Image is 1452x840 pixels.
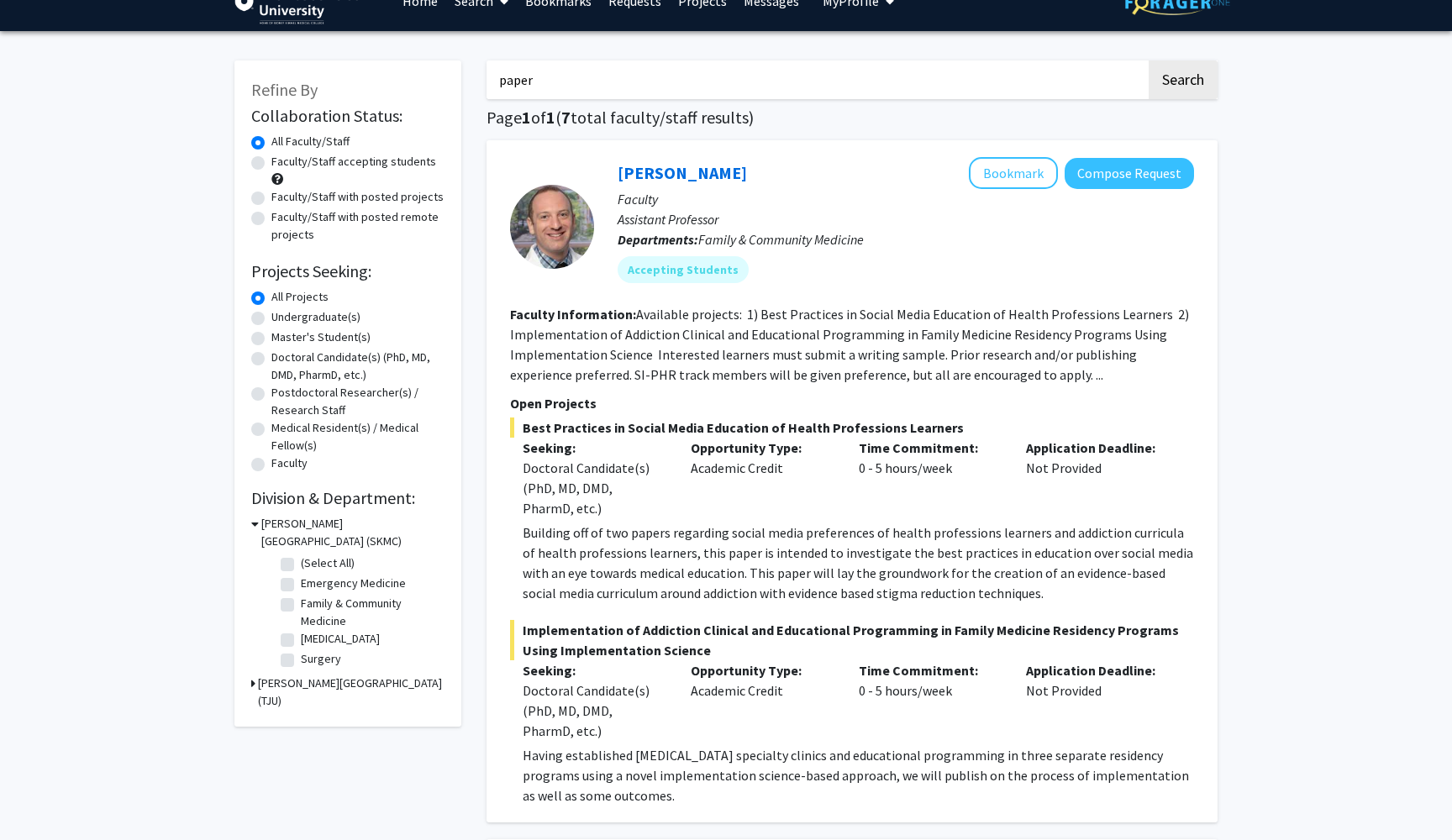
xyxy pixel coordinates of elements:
div: 0 - 5 hours/week [846,438,1014,518]
span: 1 [546,107,555,128]
mat-chip: Accepting Students [618,256,749,283]
label: Faculty/Staff with posted projects [271,188,444,206]
p: Opportunity Type: [691,438,834,458]
span: Best Practices in Social Media Education of Health Professions Learners [510,417,1194,438]
p: Seeking: [523,438,665,458]
h3: [PERSON_NAME][GEOGRAPHIC_DATA] (SKMC) [261,515,445,550]
label: (Select All) [301,554,355,572]
label: Faculty/Staff accepting students [271,153,436,171]
h2: Projects Seeking: [251,261,445,281]
p: Assistant Professor [618,209,1194,229]
p: Having established [MEDICAL_DATA] specialty clinics and educational programming in three separate... [523,745,1194,806]
button: Search [1149,60,1218,99]
label: Master's Student(s) [271,328,371,346]
label: Faculty [271,454,308,472]
label: Doctoral Candidate(s) (PhD, MD, DMD, PharmD, etc.) [271,349,445,384]
h2: Collaboration Status: [251,106,445,126]
label: Emergency Medicine [301,575,406,592]
div: Academic Credit [678,660,846,741]
div: Not Provided [1013,438,1181,518]
div: Academic Credit [678,438,846,518]
b: Faculty Information: [510,306,636,323]
a: [PERSON_NAME] [618,162,747,183]
button: Add Gregory Jaffe to Bookmarks [969,157,1058,189]
span: 7 [561,107,571,128]
label: Undergraduate(s) [271,308,360,326]
p: Faculty [618,189,1194,209]
h1: Page of ( total faculty/staff results) [487,108,1218,128]
p: Opportunity Type: [691,660,834,680]
iframe: Chat [13,764,71,827]
label: Postdoctoral Researcher(s) / Research Staff [271,384,445,419]
label: All Projects [271,288,329,306]
label: All Faculty/Staff [271,133,350,150]
label: Surgery [301,650,341,668]
p: Time Commitment: [859,660,1002,680]
fg-read-more: Available projects: 1) Best Practices in Social Media Education of Health Professions Learners 2)... [510,306,1189,383]
div: Doctoral Candidate(s) (PhD, MD, DMD, PharmD, etc.) [523,458,665,518]
span: Implementation of Addiction Clinical and Educational Programming in Family Medicine Residency Pro... [510,620,1194,660]
p: Application Deadline: [1026,660,1169,680]
label: Family & Community Medicine [301,595,440,630]
p: Open Projects [510,393,1194,413]
span: Refine By [251,79,318,100]
span: 1 [522,107,531,128]
b: Departments: [618,231,698,248]
button: Compose Request to Gregory Jaffe [1065,158,1194,189]
p: Seeking: [523,660,665,680]
label: [MEDICAL_DATA] [301,630,380,648]
label: Medical Resident(s) / Medical Fellow(s) [271,419,445,454]
p: Application Deadline: [1026,438,1169,458]
div: 0 - 5 hours/week [846,660,1014,741]
div: Doctoral Candidate(s) (PhD, MD, DMD, PharmD, etc.) [523,680,665,741]
h2: Division & Department: [251,488,445,508]
input: Search Keywords [487,60,1146,99]
h3: [PERSON_NAME][GEOGRAPHIC_DATA] (TJU) [258,675,445,710]
div: Not Provided [1013,660,1181,741]
p: Time Commitment: [859,438,1002,458]
label: Faculty/Staff with posted remote projects [271,208,445,244]
p: Building off of two papers regarding social media preferences of health professions learners and ... [523,522,1194,603]
span: Family & Community Medicine [698,231,864,248]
